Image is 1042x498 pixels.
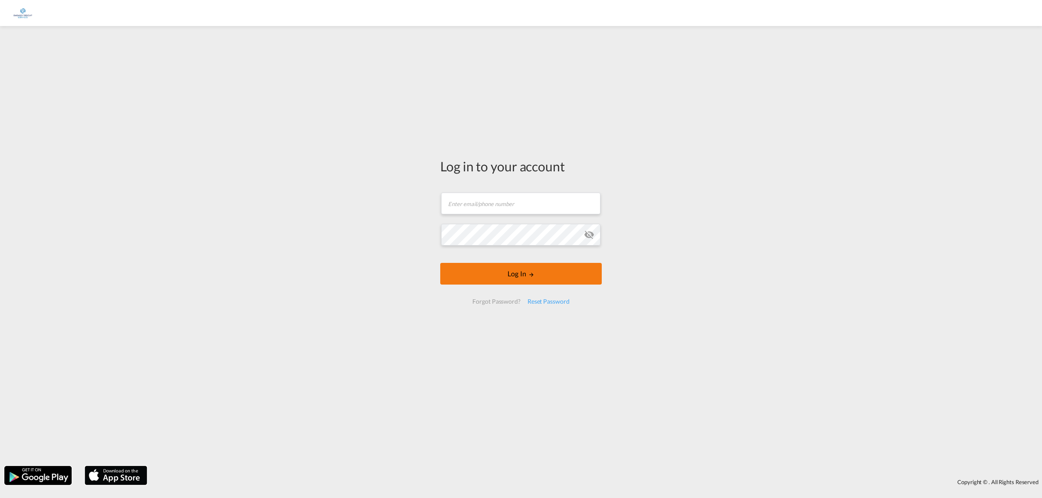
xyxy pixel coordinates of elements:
[84,465,148,486] img: apple.png
[441,193,600,214] input: Enter email/phone number
[152,475,1042,489] div: Copyright © . All Rights Reserved
[440,157,602,175] div: Log in to your account
[584,229,594,240] md-icon: icon-eye-off
[440,263,602,285] button: LOGIN
[13,3,33,23] img: 6a2c35f0b7c411ef99d84d375d6e7407.jpg
[469,294,524,309] div: Forgot Password?
[3,465,73,486] img: google.png
[524,294,573,309] div: Reset Password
